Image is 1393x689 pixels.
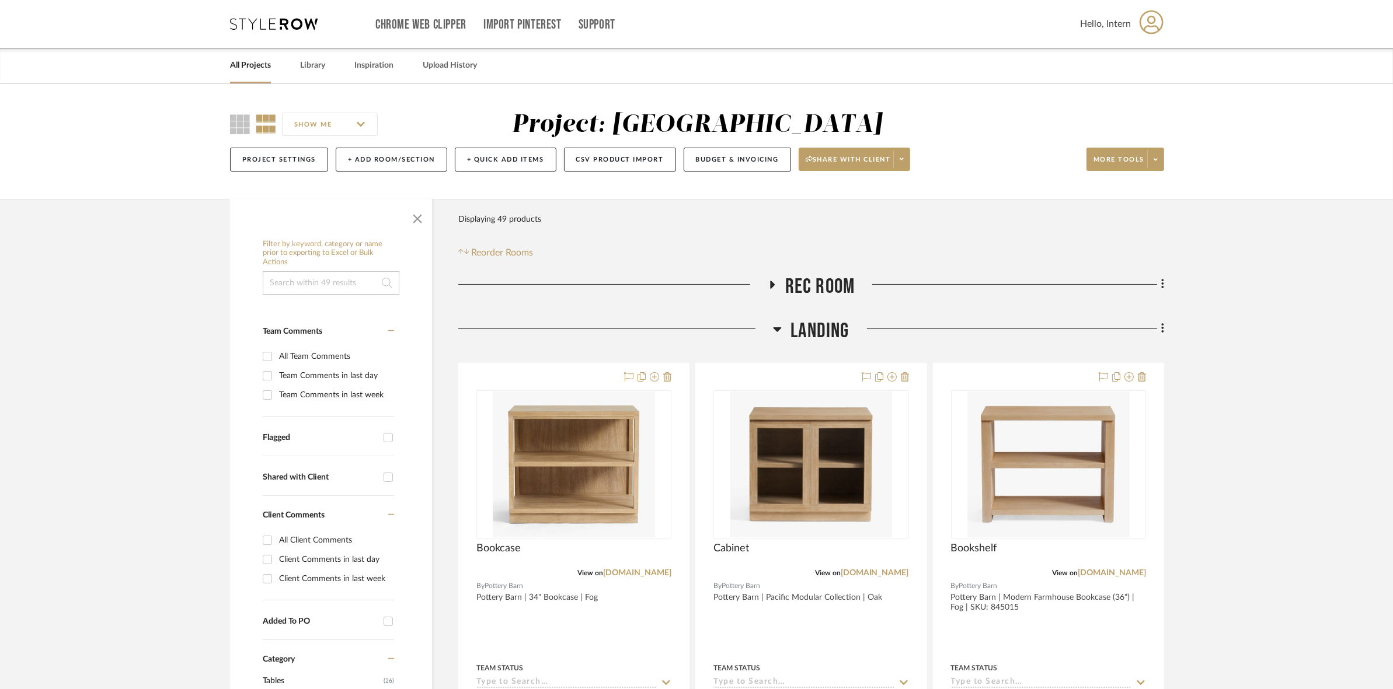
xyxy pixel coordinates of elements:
[951,542,997,555] span: Bookshelf
[230,58,271,74] a: All Projects
[713,580,722,592] span: By
[1078,569,1146,577] a: [DOMAIN_NAME]
[423,58,477,74] a: Upload History
[458,246,534,260] button: Reorder Rooms
[406,205,429,228] button: Close
[730,391,893,537] img: Cabinet
[336,148,447,172] button: + Add Room/Section
[263,655,295,664] span: Category
[579,20,615,30] a: Support
[455,148,556,172] button: + Quick Add Items
[472,246,534,260] span: Reorder Rooms
[815,569,841,576] span: View on
[806,155,891,173] span: Share with client
[951,580,959,592] span: By
[603,569,671,577] a: [DOMAIN_NAME]
[263,473,378,482] div: Shared with Client
[577,569,603,576] span: View on
[790,319,849,344] span: Landing
[951,663,998,673] div: Team Status
[476,663,523,673] div: Team Status
[841,569,909,577] a: [DOMAIN_NAME]
[375,20,466,30] a: Chrome Web Clipper
[967,391,1130,537] img: Bookshelf
[564,148,676,172] button: CSV Product Import
[230,148,328,172] button: Project Settings
[458,208,541,231] div: Displaying 49 products
[713,677,894,688] input: Type to Search…
[279,569,391,588] div: Client Comments in last week
[951,677,1132,688] input: Type to Search…
[279,550,391,569] div: Client Comments in last day
[300,58,325,74] a: Library
[279,531,391,550] div: All Client Comments
[1052,569,1078,576] span: View on
[722,580,760,592] span: Pottery Barn
[263,617,378,627] div: Added To PO
[476,677,657,688] input: Type to Search…
[279,347,391,366] div: All Team Comments
[799,148,911,171] button: Share with client
[263,511,325,519] span: Client Comments
[263,271,399,295] input: Search within 49 results
[713,542,749,555] span: Cabinet
[684,148,791,172] button: Budget & Invoicing
[959,580,998,592] span: Pottery Barn
[493,391,655,537] img: Bookcase
[713,663,760,673] div: Team Status
[354,58,393,74] a: Inspiration
[263,433,378,443] div: Flagged
[263,240,399,267] h6: Filter by keyword, category or name prior to exporting to Excel or Bulk Actions
[1086,148,1164,171] button: More tools
[279,386,391,404] div: Team Comments in last week
[785,274,855,299] span: Rec Room
[1093,155,1144,173] span: More tools
[476,542,521,555] span: Bookcase
[263,327,322,335] span: Team Comments
[1080,17,1131,31] span: Hello, Intern
[279,366,391,385] div: Team Comments in last day
[512,113,882,137] div: Project: [GEOGRAPHIC_DATA]
[483,20,562,30] a: Import Pinterest
[476,580,485,592] span: By
[485,580,523,592] span: Pottery Barn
